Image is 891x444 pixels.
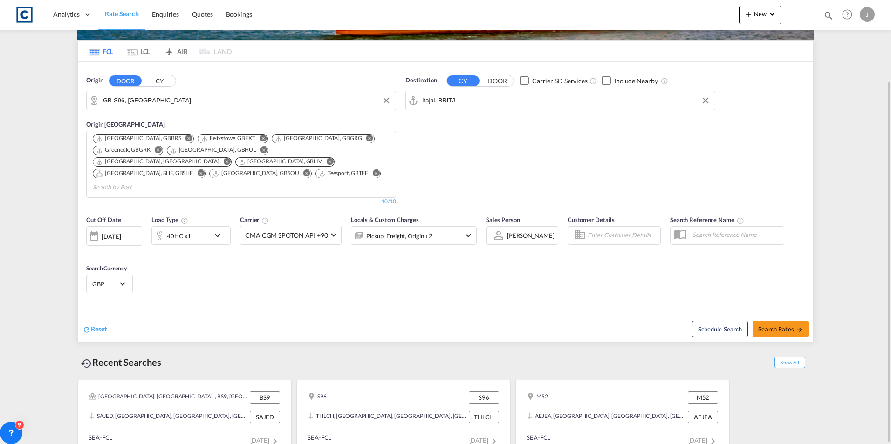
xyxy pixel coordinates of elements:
div: Include Nearby [614,76,658,86]
md-icon: icon-refresh [82,325,91,334]
div: Pickup Freight Origin Destination Factory Stuffingicon-chevron-down [351,226,477,245]
span: Search Reference Name [670,216,744,223]
div: Press delete to remove this chip. [212,169,301,177]
span: New [743,10,778,18]
div: AEJEA, Jebel Ali, United Arab Emirates, Middle East, Middle East [527,411,685,423]
button: Remove [191,169,205,179]
md-icon: icon-plus 400-fg [743,8,754,20]
button: DOOR [109,75,142,86]
div: J [860,7,875,22]
md-icon: icon-chevron-down [463,230,474,241]
span: Customer Details [568,216,615,223]
div: Press delete to remove this chip. [96,158,221,166]
button: Clear Input [699,94,713,108]
div: Southampton, GBSOU [212,169,299,177]
span: Reset [91,325,107,333]
md-tab-item: AIR [157,41,194,61]
div: SEA-FCL [308,433,331,442]
div: [DATE] [86,226,142,246]
md-icon: Unchecked: Search for CY (Container Yard) services for all selected carriers.Checked : Search for... [589,77,597,85]
button: Remove [360,135,374,144]
div: S96 [308,391,327,404]
span: Destination [405,76,437,85]
input: Search by Port [422,94,710,108]
div: AEJEA [688,411,718,423]
button: Clear Input [379,94,393,108]
button: Remove [297,169,311,179]
div: Pickup Freight Origin Destination Factory Stuffing [366,229,432,242]
span: GBP [92,280,118,288]
button: Note: By default Schedule search will only considerorigin ports, destination ports and cut off da... [692,321,748,337]
span: Cut Off Date [86,216,121,223]
span: [DATE] [688,437,719,444]
button: Remove [217,158,231,167]
div: THLCH, Laem Chabang, Thailand, South East Asia, Asia Pacific [308,411,466,423]
button: Remove [149,146,163,155]
md-select: Select Currency: £ GBPUnited Kingdom Pound [91,277,128,290]
md-select: Sales Person: Jay Paisley [506,229,555,242]
div: icon-magnify [823,10,834,24]
div: Press delete to remove this chip. [170,146,258,154]
md-tab-item: LCL [120,41,157,61]
span: Origin [86,76,103,85]
div: SAJED, Jeddah, Saudi Arabia, Middle East, Middle East [89,411,247,423]
div: [PERSON_NAME] [507,232,555,239]
md-chips-wrap: Chips container. Use arrow keys to select chips. [91,131,391,195]
div: Press delete to remove this chip. [96,146,152,154]
md-icon: Unchecked: Ignores neighbouring ports when fetching rates.Checked : Includes neighbouring ports w... [661,77,668,85]
span: Search Currency [86,265,127,272]
button: icon-plus 400-fgNewicon-chevron-down [739,6,781,24]
button: Remove [254,135,267,144]
input: Search by Door [103,94,391,108]
div: Press delete to remove this chip. [201,135,257,142]
span: Rate Search [105,10,139,18]
md-icon: icon-magnify [823,10,834,20]
div: Hull, GBHUL [170,146,256,154]
md-pagination-wrapper: Use the left and right arrow keys to navigate between tabs [82,41,232,61]
div: Help [839,7,860,23]
span: Locals & Custom Charges [351,216,419,223]
div: Felixstowe, GBFXT [201,135,255,142]
md-icon: icon-chevron-down [767,8,778,20]
div: Press delete to remove this chip. [96,169,195,177]
div: M52 [688,391,718,404]
div: THLCH [469,411,499,423]
md-icon: Your search will be saved by the below given name [737,217,744,224]
div: Origin DOOR CY GB-S96, SheffieldOrigin [GEOGRAPHIC_DATA] Chips container. Use arrow keys to selec... [78,62,813,342]
span: Analytics [53,10,80,19]
span: Help [839,7,855,22]
span: Enquiries [152,10,179,18]
div: London Gateway Port, GBLGP [96,158,219,166]
md-icon: icon-information-outline [181,217,188,224]
div: SEA-FCL [527,433,550,442]
md-icon: The selected Trucker/Carrierwill be displayed in the rate results If the rates are from another f... [261,217,269,224]
input: Chips input. [93,180,181,195]
md-checkbox: Checkbox No Ink [520,76,588,86]
input: Search Reference Name [688,228,784,242]
div: Greenock, GBGRK [96,146,151,154]
div: Recent Searches [77,352,165,373]
div: Bristol, GBBRS [96,135,181,142]
div: Press delete to remove this chip. [239,158,324,166]
md-icon: icon-chevron-down [212,230,228,241]
span: [DATE] [250,437,281,444]
span: Load Type [151,216,188,223]
div: SEA-FCL [89,433,112,442]
span: Show All [774,357,805,368]
button: Search Ratesicon-arrow-right [753,321,809,337]
button: Remove [366,169,380,179]
span: Search Rates [758,325,803,333]
button: Remove [254,146,268,155]
div: M52 [527,391,548,404]
span: CMA CGM SPOTON API +90 [245,231,328,240]
span: [DATE] [469,437,500,444]
img: 1fdb9190129311efbfaf67cbb4249bed.jpeg [14,4,35,25]
div: Press delete to remove this chip. [275,135,364,142]
div: SAJED [250,411,280,423]
span: Carrier [240,216,269,223]
span: Origin [GEOGRAPHIC_DATA] [86,121,165,128]
input: Enter Customer Details [588,229,658,242]
button: Remove [179,135,193,144]
md-icon: icon-backup-restore [81,358,92,369]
